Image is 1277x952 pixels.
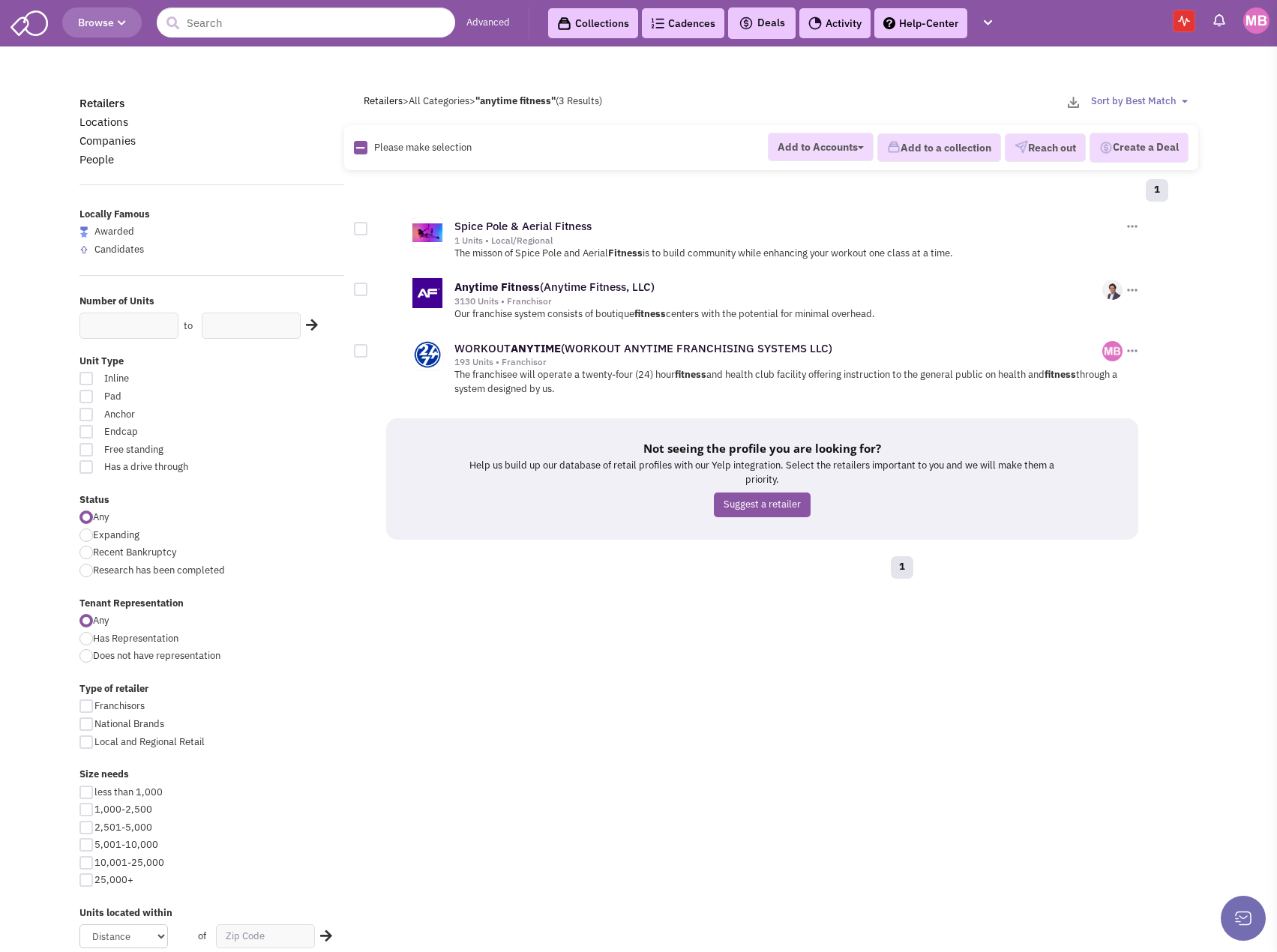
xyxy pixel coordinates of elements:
img: VectorPaper_Plane.png [1015,140,1028,154]
a: Help-Center [874,8,967,38]
a: WORKOUTANYTIME(WORKOUT ANYTIME FRANCHISING SYSTEMS LLC) [454,341,832,355]
a: Suggest a retailer [714,492,811,517]
b: "anytime fitness" [475,94,556,107]
b: ANYTIME [511,341,561,355]
label: Units located within [79,906,345,921]
div: Search Nearby [296,316,320,335]
span: Local and Regional Retail [94,735,205,748]
a: Retailers [79,96,124,110]
span: less than 1,000 [94,786,163,798]
span: Expanding [93,528,139,541]
a: 1 [891,556,913,579]
a: Advanced [466,16,510,30]
button: Add to Accounts [768,133,874,161]
div: Search Nearby [310,927,334,946]
h5: Not seeing the profile you are looking for? [461,441,1063,456]
span: Awarded [94,225,134,238]
button: Reach out [1005,133,1086,162]
label: Unit Type [79,355,345,369]
p: Help us build up our database of retail profiles with our Yelp integration. Select the retailers ... [461,459,1063,486]
img: icon-deals.svg [739,14,754,32]
span: 1,000-2,500 [94,803,152,816]
img: help.png [883,17,895,29]
span: Any [93,614,109,627]
img: u5d3dRBWs0qmMDKungyBMw.png [1102,280,1123,300]
img: locallyfamous-largeicon.png [79,226,88,238]
b: fitness [675,368,706,381]
label: Size needs [79,768,345,782]
span: Anchor [94,408,261,422]
span: Browse [78,16,126,29]
img: Michael Betancourt [1243,7,1270,34]
span: 2,501-5,000 [94,821,152,834]
b: Anytime [454,280,498,294]
span: > [403,94,409,107]
span: 25,000+ [94,873,133,886]
span: Recent Bankruptcy [93,546,176,558]
b: fitness [1045,368,1076,381]
span: Inline [94,372,261,386]
input: Zip Code [216,924,315,948]
span: Has Representation [93,632,178,645]
span: Deals [739,16,785,29]
span: 5,001-10,000 [94,838,158,851]
img: locallyfamous-upvote.png [79,245,88,254]
span: Franchisors [94,699,145,712]
a: People [79,152,114,166]
div: 3130 Units • Franchisor [454,295,1103,307]
span: Candidates [94,243,144,256]
span: Research has been completed [93,564,225,576]
img: fx8D_MpmKk--R6tJeJFsig.png [1102,341,1123,361]
a: Companies [79,133,136,148]
button: Deals [734,13,790,33]
img: Activity.png [808,16,822,30]
div: 193 Units • Franchisor [454,356,1103,368]
img: icon-collection-lavender-black.svg [557,16,571,31]
a: Locations [79,115,128,129]
span: Please make selection [374,141,472,154]
img: SmartAdmin [10,7,48,36]
p: Our franchise system consists of boutique centers with the potential for minimal overhead. [454,307,1141,322]
a: Spice Pole & Aerial Fitness [454,219,592,233]
img: download-2-24.png [1068,97,1079,108]
label: Tenant Representation [79,597,345,611]
a: Cadences [642,8,724,38]
a: Activity [799,8,871,38]
button: Browse [62,7,142,37]
span: of [198,930,206,942]
label: Number of Units [79,295,345,309]
p: The misson of Spice Pole and Aerial is to build community while enhancing your workout one class ... [454,247,1141,261]
label: Type of retailer [79,682,345,696]
img: Deal-Dollar.png [1099,139,1113,156]
b: Fitness [501,280,540,294]
label: Status [79,493,345,507]
b: fitness [634,307,666,320]
span: Endcap [94,425,261,439]
label: Locally Famous [79,208,345,222]
span: All Categories (3 Results) [409,94,602,107]
a: 1 [1146,179,1168,202]
a: Anytime Fitness(Anytime Fitness, LLC) [454,280,655,294]
span: Does not have representation [93,649,220,662]
span: > [469,94,475,107]
a: Collections [548,8,638,38]
span: Has a drive through [94,460,261,475]
img: Rectangle.png [354,141,367,154]
img: Cadences_logo.png [651,18,664,28]
button: Add to a collection [877,133,1001,162]
p: The franchisee will operate a twenty-four (24) hour and health club facility offering instruction... [454,368,1141,396]
span: National Brands [94,717,164,730]
label: to [184,319,193,334]
div: 1 Units • Local/Regional [454,235,1123,247]
input: Search [157,7,455,37]
span: Pad [94,390,261,404]
button: Create a Deal [1090,133,1189,163]
b: Fitness [608,247,643,259]
span: Any [93,510,109,523]
span: 10,001-25,000 [94,856,164,869]
a: Retailers [364,94,403,107]
span: Free standing [94,443,261,457]
img: icon-collection-lavender.png [887,140,901,154]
